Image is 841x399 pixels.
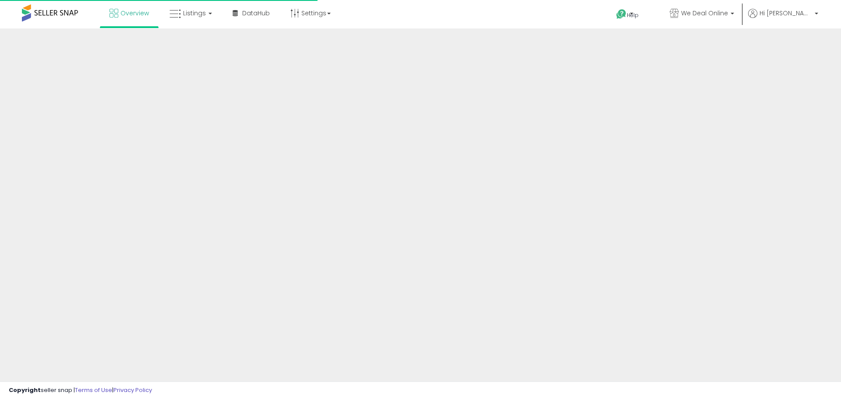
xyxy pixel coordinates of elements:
[9,386,152,395] div: seller snap | |
[616,9,627,20] i: Get Help
[9,386,41,394] strong: Copyright
[183,9,206,18] span: Listings
[120,9,149,18] span: Overview
[681,9,728,18] span: We Deal Online
[748,9,818,28] a: Hi [PERSON_NAME]
[627,11,639,19] span: Help
[242,9,270,18] span: DataHub
[760,9,812,18] span: Hi [PERSON_NAME]
[75,386,112,394] a: Terms of Use
[113,386,152,394] a: Privacy Policy
[609,2,656,28] a: Help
